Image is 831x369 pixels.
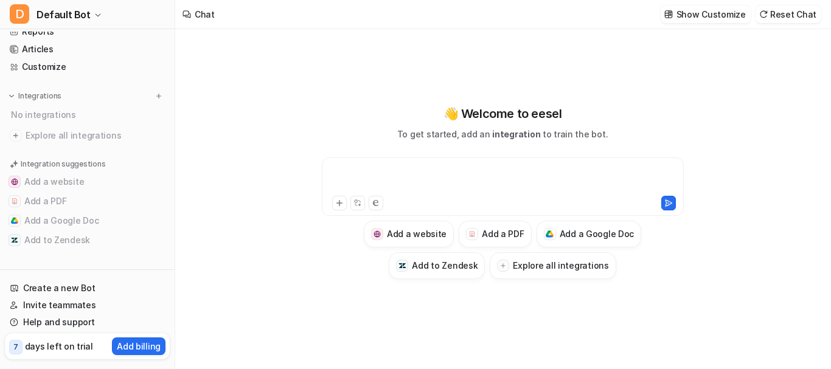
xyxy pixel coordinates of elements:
[387,227,447,240] h3: Add a website
[756,5,821,23] button: Reset Chat
[11,217,18,224] img: Add a Google Doc
[546,230,554,238] img: Add a Google Doc
[560,227,635,240] h3: Add a Google Doc
[397,128,608,140] p: To get started, add an to train the bot.
[5,172,170,191] button: Add a websiteAdd a website
[11,178,18,185] img: Add a website
[513,259,608,272] h3: Explore all integrations
[398,262,406,270] img: Add to Zendesk
[10,129,22,142] img: explore all integrations
[443,105,562,123] p: 👋 Welcome to eesel
[537,221,642,247] button: Add a Google DocAdd a Google Doc
[759,10,768,19] img: reset
[13,342,18,353] p: 7
[26,126,165,145] span: Explore all integrations
[5,230,170,250] button: Add to ZendeskAdd to Zendesk
[155,92,163,100] img: menu_add.svg
[5,280,170,297] a: Create a new Bot
[5,127,170,144] a: Explore all integrations
[37,6,91,23] span: Default Bot
[389,252,485,279] button: Add to ZendeskAdd to Zendesk
[5,41,170,58] a: Articles
[412,259,478,272] h3: Add to Zendesk
[11,236,18,244] img: Add to Zendesk
[661,5,751,23] button: Show Customize
[10,4,29,24] span: D
[117,340,161,353] p: Add billing
[11,198,18,205] img: Add a PDF
[5,23,170,40] a: Reports
[5,90,65,102] button: Integrations
[482,227,524,240] h3: Add a PDF
[5,297,170,314] a: Invite teammates
[374,230,381,238] img: Add a website
[5,58,170,75] a: Customize
[25,340,93,353] p: days left on trial
[5,211,170,230] button: Add a Google DocAdd a Google Doc
[18,91,61,101] p: Integrations
[195,8,215,21] div: Chat
[468,230,476,238] img: Add a PDF
[492,129,540,139] span: integration
[664,10,673,19] img: customize
[112,337,165,355] button: Add billing
[364,221,454,247] button: Add a websiteAdd a website
[7,105,170,125] div: No integrations
[676,8,746,21] p: Show Customize
[5,191,170,211] button: Add a PDFAdd a PDF
[459,221,531,247] button: Add a PDFAdd a PDF
[5,314,170,331] a: Help and support
[21,159,105,170] p: Integration suggestions
[490,252,616,279] button: Explore all integrations
[7,92,16,100] img: expand menu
